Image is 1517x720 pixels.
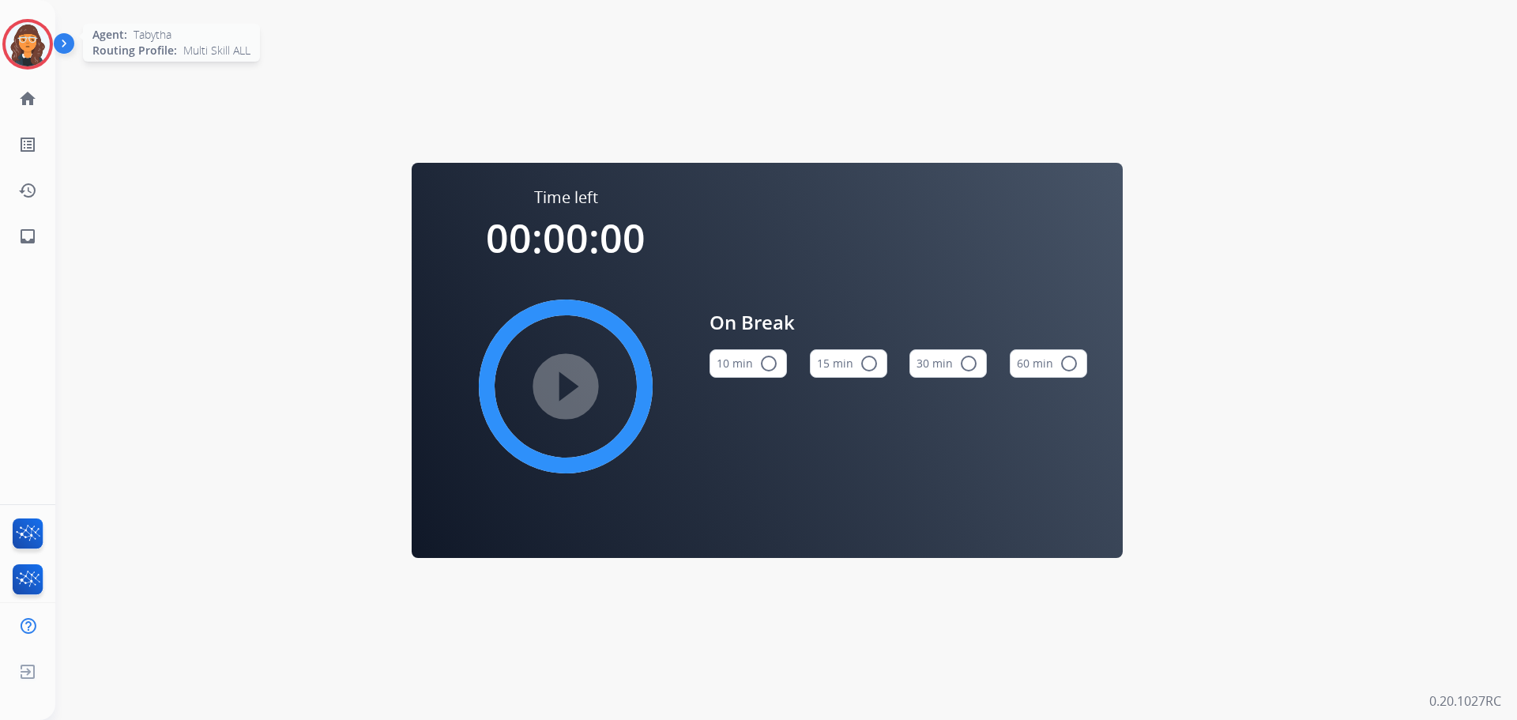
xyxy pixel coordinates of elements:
span: Tabytha [134,27,171,43]
mat-icon: history [18,181,37,200]
button: 30 min [909,349,987,378]
mat-icon: list_alt [18,135,37,154]
button: 15 min [810,349,887,378]
mat-icon: radio_button_unchecked [959,354,978,373]
span: Time left [534,187,598,209]
mat-icon: radio_button_unchecked [1060,354,1078,373]
span: Agent: [92,27,127,43]
p: 0.20.1027RC [1429,692,1501,711]
mat-icon: radio_button_unchecked [759,354,778,373]
button: 60 min [1010,349,1087,378]
mat-icon: radio_button_unchecked [860,354,879,373]
span: On Break [710,308,1087,337]
button: 10 min [710,349,787,378]
span: 00:00:00 [486,211,646,265]
img: avatar [6,22,50,66]
mat-icon: home [18,89,37,108]
mat-icon: inbox [18,227,37,246]
span: Multi Skill ALL [183,43,250,58]
span: Routing Profile: [92,43,177,58]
